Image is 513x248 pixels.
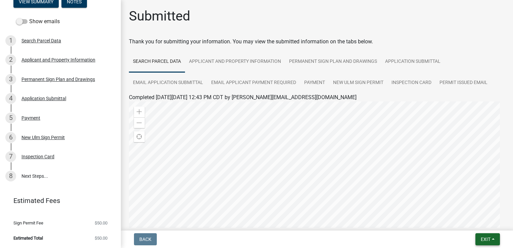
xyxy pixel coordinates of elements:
[129,51,185,73] a: Search Parcel Data
[21,77,95,82] div: Permanent Sign Plan and Drawings
[5,171,16,181] div: 8
[21,116,40,120] div: Payment
[5,132,16,143] div: 6
[435,72,492,94] a: Permit Issued Email
[5,54,16,65] div: 2
[13,221,43,225] span: Sign Permit Fee
[207,72,300,94] a: Email Applicant Payment Required
[95,221,107,225] span: $50.00
[129,38,505,46] div: Thank you for submitting your information. You may view the submitted information on the tabs below.
[21,38,61,43] div: Search Parcel Data
[5,194,110,207] a: Estimated Fees
[16,17,60,26] label: Show emails
[185,51,285,73] a: Applicant and Property Information
[134,117,145,128] div: Zoom out
[5,35,16,46] div: 1
[5,113,16,123] div: 5
[5,151,16,162] div: 7
[5,74,16,85] div: 3
[21,57,95,62] div: Applicant and Property Information
[21,154,54,159] div: Inspection Card
[329,72,387,94] a: New Ulm Sign Permit
[134,233,157,245] button: Back
[129,94,357,100] span: Completed [DATE][DATE] 12:43 PM CDT by [PERSON_NAME][EMAIL_ADDRESS][DOMAIN_NAME]
[134,107,145,117] div: Zoom in
[387,72,435,94] a: Inspection Card
[285,51,381,73] a: Permanent Sign Plan and Drawings
[129,8,190,24] h1: Submitted
[475,233,500,245] button: Exit
[129,72,207,94] a: Email Application Submittal
[13,236,43,240] span: Estimated Total
[139,237,151,242] span: Back
[21,96,66,101] div: Application Submittal
[134,131,145,142] div: Find my location
[300,72,329,94] a: Payment
[381,51,445,73] a: Application Submittal
[5,93,16,104] div: 4
[95,236,107,240] span: $50.00
[481,237,491,242] span: Exit
[21,135,65,140] div: New Ulm Sign Permit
